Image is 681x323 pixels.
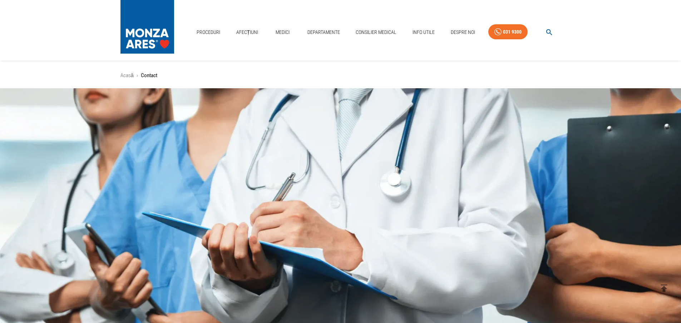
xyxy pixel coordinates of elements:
a: Acasă [120,72,134,79]
a: Info Utile [410,25,438,40]
nav: breadcrumb [120,71,561,80]
a: Proceduri [194,25,223,40]
div: 031 9300 [503,28,522,36]
a: Medici [271,25,294,40]
li: › [137,71,138,80]
p: Contact [141,71,157,80]
a: Afecțiuni [233,25,261,40]
a: Consilier Medical [353,25,399,40]
a: 031 9300 [488,24,528,40]
button: delete [654,278,674,298]
a: Despre Noi [448,25,478,40]
a: Departamente [305,25,343,40]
